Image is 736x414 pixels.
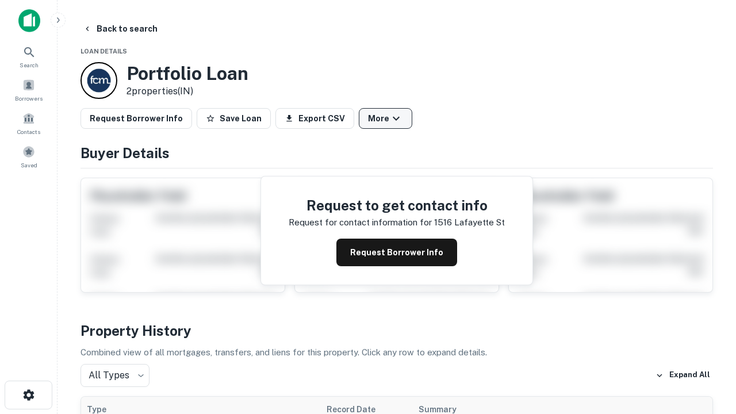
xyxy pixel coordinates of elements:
button: Request Borrower Info [336,239,457,266]
p: 2 properties (IN) [126,85,248,98]
button: Export CSV [275,108,354,129]
a: Saved [3,141,54,172]
span: Loan Details [80,48,127,55]
div: All Types [80,364,149,387]
a: Borrowers [3,74,54,105]
a: Contacts [3,108,54,139]
p: 1516 lafayette st [434,216,505,229]
button: Back to search [78,18,162,39]
img: capitalize-icon.png [18,9,40,32]
p: Combined view of all mortgages, transfers, and liens for this property. Click any row to expand d... [80,346,713,359]
span: Borrowers [15,94,43,103]
h4: Request to get contact info [289,195,505,216]
button: Request Borrower Info [80,108,192,129]
button: More [359,108,412,129]
p: Request for contact information for [289,216,432,229]
span: Contacts [17,127,40,136]
h4: Property History [80,320,713,341]
span: Saved [21,160,37,170]
h4: Buyer Details [80,143,713,163]
button: Expand All [653,367,713,384]
button: Save Loan [197,108,271,129]
iframe: Chat Widget [678,322,736,377]
h3: Portfolio Loan [126,63,248,85]
span: Search [20,60,39,70]
a: Search [3,41,54,72]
